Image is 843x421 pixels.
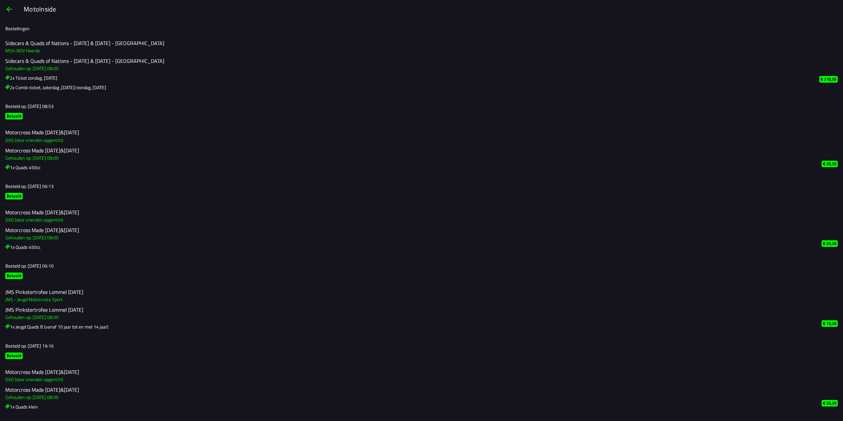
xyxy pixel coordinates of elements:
[5,289,811,295] h2: JMS Pinkstertrofee Lommel [DATE]
[5,307,811,313] h2: JMS Pinkstertrofee Lommel [DATE]
[822,161,838,167] ion-badge: € 35,35
[5,154,811,161] h3: Gehouden op: [DATE] 08:00
[5,84,809,91] h3: 2x Combi-ticket, zaterdag ,[DATE]/zondag, [DATE]
[5,129,811,136] h2: Motorcross Made [DATE]&[DATE]
[5,193,23,199] ion-badge: Betaald
[5,58,809,64] h2: Sidecars & Quads of Nations - [DATE] & [DATE] - [GEOGRAPHIC_DATA]
[5,273,23,279] ion-badge: Betaald
[5,387,811,393] h2: Motorcross Made [DATE]&[DATE]
[5,394,811,401] h3: Gehouden op: [DATE] 08:00
[5,47,809,54] h3: MSV-NOV Heerde
[5,376,811,383] h3: DVO (door vrienden opgericht)
[5,324,811,330] h3: 1x Jeugd Quads B (vanaf 10 jaar tot en met 14 jaar)
[5,25,30,32] ion-label: Bestellingen
[5,227,811,233] h2: Motorcross Made [DATE]&[DATE]
[822,240,838,247] ion-badge: € 35,35
[5,262,811,269] h3: Besteld op: [DATE] 06:10
[5,74,809,81] h3: 2x Ticket zondag, [DATE]
[822,320,838,327] ion-badge: € 15,35
[5,342,811,349] h3: Besteld op: [DATE] 19:16
[5,216,811,223] h3: DVO (door vrienden opgericht)
[819,76,838,83] ion-badge: € 210,35
[5,403,811,410] h3: 1x Quads klein
[5,209,811,216] h2: Motorcross Made [DATE]&[DATE]
[5,65,809,72] h3: Gehouden op: [DATE] 08:00
[5,353,23,359] ion-badge: Betaald
[5,314,811,321] h3: Gehouden op: [DATE] 08:00
[822,400,838,407] ion-badge: € 35,35
[5,244,811,250] h3: 1x Quads 450cc
[5,137,811,144] h3: DVO (door vrienden opgericht)
[5,296,811,303] h3: JMS - Jeugd Motorcross Sport
[5,147,811,154] h2: Motorcross Made [DATE]&[DATE]
[17,4,843,14] ion-title: MotoInside
[5,164,811,171] h3: 1x Quads 450cc
[5,103,809,110] h3: Besteld op: [DATE] 08:53
[5,40,809,46] h2: Sidecars & Quads of Nations - [DATE] & [DATE] - [GEOGRAPHIC_DATA]
[5,183,811,190] h3: Besteld op: [DATE] 06:13
[5,113,23,119] ion-badge: Betaald
[5,369,811,375] h2: Motorcross Made [DATE]&[DATE]
[5,234,811,241] h3: Gehouden op: [DATE] 08:00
